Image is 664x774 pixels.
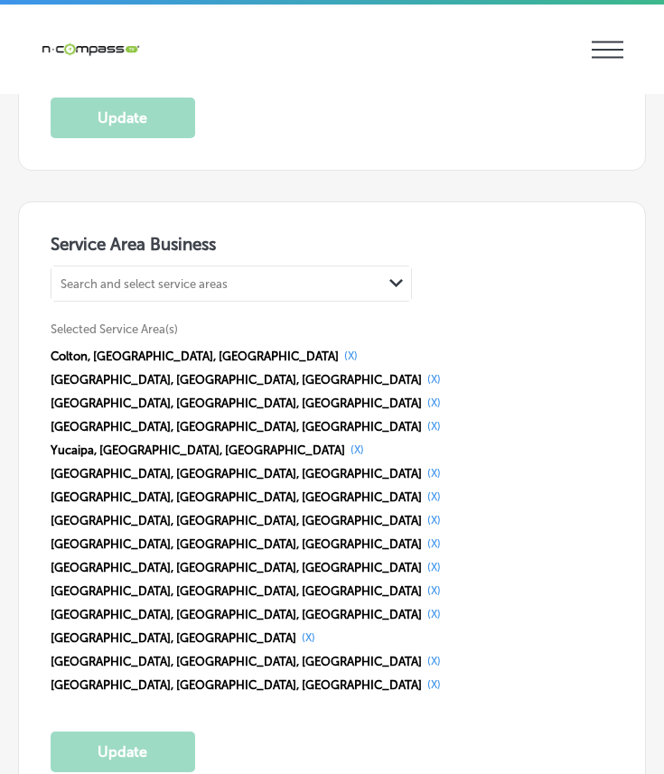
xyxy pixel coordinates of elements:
[345,443,369,457] button: (X)
[51,584,422,598] span: [GEOGRAPHIC_DATA], [GEOGRAPHIC_DATA], [GEOGRAPHIC_DATA]
[51,467,422,480] span: [GEOGRAPHIC_DATA], [GEOGRAPHIC_DATA], [GEOGRAPHIC_DATA]
[41,41,140,58] img: 660ab0bf-5cc7-4cb8-ba1c-48b5ae0f18e60NCTV_CLogo_TV_Black_-500x88.png
[422,490,446,504] button: (X)
[51,443,345,457] span: Yucaipa, [GEOGRAPHIC_DATA], [GEOGRAPHIC_DATA]
[61,277,228,291] div: Search and select service areas
[51,234,614,261] h3: Service Area Business
[422,466,446,480] button: (X)
[51,490,422,504] span: [GEOGRAPHIC_DATA], [GEOGRAPHIC_DATA], [GEOGRAPHIC_DATA]
[51,631,296,645] span: [GEOGRAPHIC_DATA], [GEOGRAPHIC_DATA]
[51,396,422,410] span: [GEOGRAPHIC_DATA], [GEOGRAPHIC_DATA], [GEOGRAPHIC_DATA]
[422,607,446,621] button: (X)
[51,373,422,387] span: [GEOGRAPHIC_DATA], [GEOGRAPHIC_DATA], [GEOGRAPHIC_DATA]
[51,678,422,692] span: [GEOGRAPHIC_DATA], [GEOGRAPHIC_DATA], [GEOGRAPHIC_DATA]
[51,732,195,772] button: Update
[422,677,446,692] button: (X)
[51,98,195,138] button: Update
[422,654,446,668] button: (X)
[51,561,422,574] span: [GEOGRAPHIC_DATA], [GEOGRAPHIC_DATA], [GEOGRAPHIC_DATA]
[422,372,446,387] button: (X)
[51,655,422,668] span: [GEOGRAPHIC_DATA], [GEOGRAPHIC_DATA], [GEOGRAPHIC_DATA]
[51,420,422,434] span: [GEOGRAPHIC_DATA], [GEOGRAPHIC_DATA], [GEOGRAPHIC_DATA]
[422,396,446,410] button: (X)
[51,608,422,621] span: [GEOGRAPHIC_DATA], [GEOGRAPHIC_DATA], [GEOGRAPHIC_DATA]
[296,630,321,645] button: (X)
[51,350,339,363] span: Colton, [GEOGRAPHIC_DATA], [GEOGRAPHIC_DATA]
[51,322,178,336] span: Selected Service Area(s)
[422,560,446,574] button: (X)
[422,583,446,598] button: (X)
[422,536,446,551] button: (X)
[339,349,363,363] button: (X)
[422,419,446,434] button: (X)
[51,514,422,527] span: [GEOGRAPHIC_DATA], [GEOGRAPHIC_DATA], [GEOGRAPHIC_DATA]
[422,513,446,527] button: (X)
[51,537,422,551] span: [GEOGRAPHIC_DATA], [GEOGRAPHIC_DATA], [GEOGRAPHIC_DATA]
